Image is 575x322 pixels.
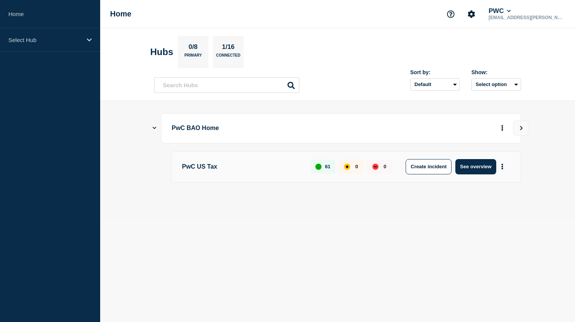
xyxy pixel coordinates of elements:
p: [EMAIL_ADDRESS][PERSON_NAME][DOMAIN_NAME] [487,15,567,20]
p: 0/8 [186,43,201,53]
select: Sort by [410,78,460,91]
h1: Home [110,10,132,18]
button: More actions [497,159,507,174]
div: up [315,164,322,170]
p: 0 [355,164,358,169]
button: View [513,120,528,136]
p: Select Hub [8,37,82,43]
button: See overview [455,159,496,174]
p: Connected [216,53,240,61]
input: Search Hubs [154,77,299,93]
button: Support [443,6,459,22]
div: affected [344,164,350,170]
p: 61 [325,164,330,169]
button: Account settings [463,6,479,22]
h2: Hubs [150,47,173,57]
p: PwC US Tax [182,159,302,174]
div: down [372,164,378,170]
div: Show: [471,69,521,75]
p: PwC BAO Home [172,121,383,135]
button: More actions [497,121,507,135]
button: Show Connected Hubs [153,125,156,131]
p: 1/16 [219,43,237,53]
button: Create incident [406,159,452,174]
button: Select option [471,78,521,91]
p: Primary [184,53,202,61]
div: Sort by: [410,69,460,75]
p: 0 [383,164,386,169]
button: PWC [487,7,512,15]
